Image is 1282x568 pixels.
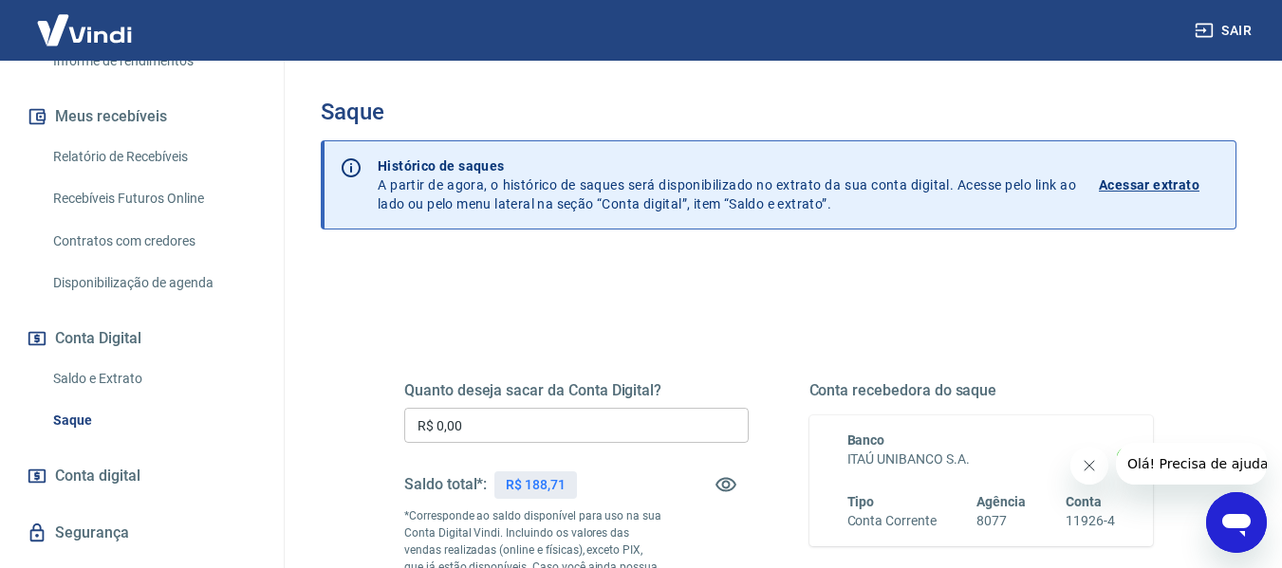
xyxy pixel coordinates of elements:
span: Banco [847,432,885,448]
a: Conta digital [23,455,261,497]
a: Relatório de Recebíveis [46,137,261,176]
h6: 11926-4 [1066,511,1115,531]
h3: Saque [321,99,1236,125]
span: Conta [1066,494,1102,509]
a: Saldo e Extrato [46,359,261,398]
p: Histórico de saques [378,156,1076,175]
span: Tipo [847,494,875,509]
button: Meus recebíveis [23,96,261,137]
p: A partir de agora, o histórico de saques será disponibilizado no extrato da sua conta digital. Ac... [378,156,1076,213]
a: Contratos com credores [46,222,261,261]
iframe: Mensagem da empresa [1116,443,1267,485]
iframe: Fechar mensagem [1070,447,1108,485]
h6: ITAÚ UNIBANCO S.A. [847,449,1116,469]
a: Recebíveis Futuros Online [46,179,261,218]
button: Sair [1191,13,1259,48]
p: R$ 188,71 [506,475,566,495]
span: Agência [976,494,1026,509]
a: Informe de rendimentos [46,42,261,81]
span: Conta digital [55,463,140,489]
h5: Saldo total*: [404,475,487,494]
img: Vindi [23,1,146,59]
h5: Quanto deseja sacar da Conta Digital? [404,381,749,400]
h6: 8077 [976,511,1026,531]
a: Saque [46,401,261,440]
a: Acessar extrato [1099,156,1220,213]
span: Olá! Precisa de ajuda? [11,13,159,28]
h6: Conta Corrente [847,511,937,531]
p: Acessar extrato [1099,175,1199,194]
iframe: Botão para abrir a janela de mensagens [1206,492,1267,553]
h5: Conta recebedora do saque [809,381,1154,400]
button: Conta Digital [23,318,261,359]
a: Segurança [23,512,261,554]
a: Disponibilização de agenda [46,264,261,302]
